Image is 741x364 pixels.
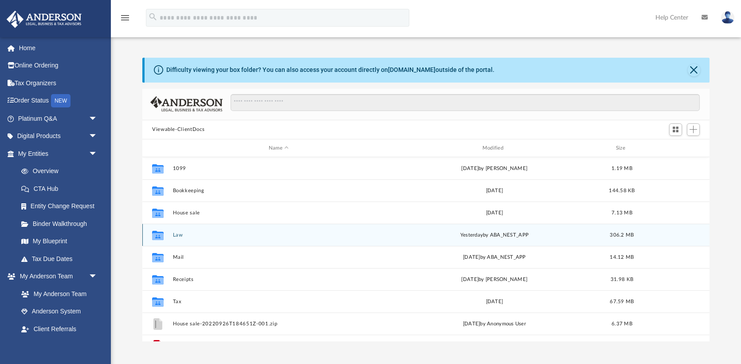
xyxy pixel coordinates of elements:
div: [DATE] by ABA_NEST_APP [388,253,600,261]
a: My Blueprint [12,233,106,250]
div: id [643,144,706,152]
button: Law [173,232,385,238]
span: arrow_drop_down [89,127,106,146]
span: arrow_drop_down [89,110,106,128]
i: menu [120,12,130,23]
img: Anderson Advisors Platinum Portal [4,11,84,28]
button: House sale-20220926T184651Z-001.zip [173,321,385,327]
span: 7.13 MB [612,210,632,215]
div: [DATE] [388,298,600,306]
button: Add [687,123,700,136]
div: by ABA_NEST_APP [388,231,600,239]
button: Switch to Grid View [669,123,682,136]
div: grid [142,157,710,341]
a: Online Ordering [6,57,111,75]
span: 6.37 MB [612,321,632,326]
a: Digital Productsarrow_drop_down [6,127,111,145]
button: House sale [173,210,385,216]
div: [DATE] [388,209,600,217]
a: Home [6,39,111,57]
a: Overview [12,162,111,180]
div: Name [173,144,384,152]
span: 31.98 KB [611,277,633,282]
span: yesterday [460,233,483,237]
a: CTA Hub [12,180,111,198]
button: Viewable-ClientDocs [152,126,204,134]
button: Receipts [173,277,385,282]
span: 1.19 MB [612,166,632,171]
span: 14.12 MB [610,255,634,260]
a: [DOMAIN_NAME] [388,66,435,73]
a: Tax Organizers [6,74,111,92]
button: Tax [173,299,385,305]
i: search [148,12,158,22]
span: 67.59 MB [610,299,634,304]
button: Bookkeeping [173,188,385,194]
a: Tax Due Dates [12,250,111,268]
span: 306.2 MB [610,233,634,237]
div: NEW [51,94,71,107]
span: 144.58 KB [609,188,635,193]
div: [DATE] by [PERSON_NAME] [388,165,600,173]
a: menu [120,17,130,23]
div: Modified [388,144,600,152]
div: [DATE] by Anonymous User [388,320,600,328]
button: Close [688,64,700,76]
div: Size [604,144,640,152]
a: Anderson System [12,303,106,320]
div: id [146,144,169,152]
img: User Pic [721,11,734,24]
a: Platinum Q&Aarrow_drop_down [6,110,111,127]
input: Search files and folders [231,94,700,111]
button: Mail [173,254,385,260]
div: [DATE] by [PERSON_NAME] [388,276,600,284]
a: My Entitiesarrow_drop_down [6,145,111,162]
a: Entity Change Request [12,198,111,215]
button: 1099 [173,166,385,171]
a: Client Referrals [12,320,106,338]
a: My Anderson Teamarrow_drop_down [6,268,106,285]
a: Binder Walkthrough [12,215,111,233]
span: arrow_drop_down [89,268,106,286]
a: Order StatusNEW [6,92,111,110]
div: [DATE] [388,187,600,195]
a: My Anderson Team [12,285,102,303]
span: arrow_drop_down [89,145,106,163]
div: Difficulty viewing your box folder? You can also access your account directly on outside of the p... [166,65,494,75]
